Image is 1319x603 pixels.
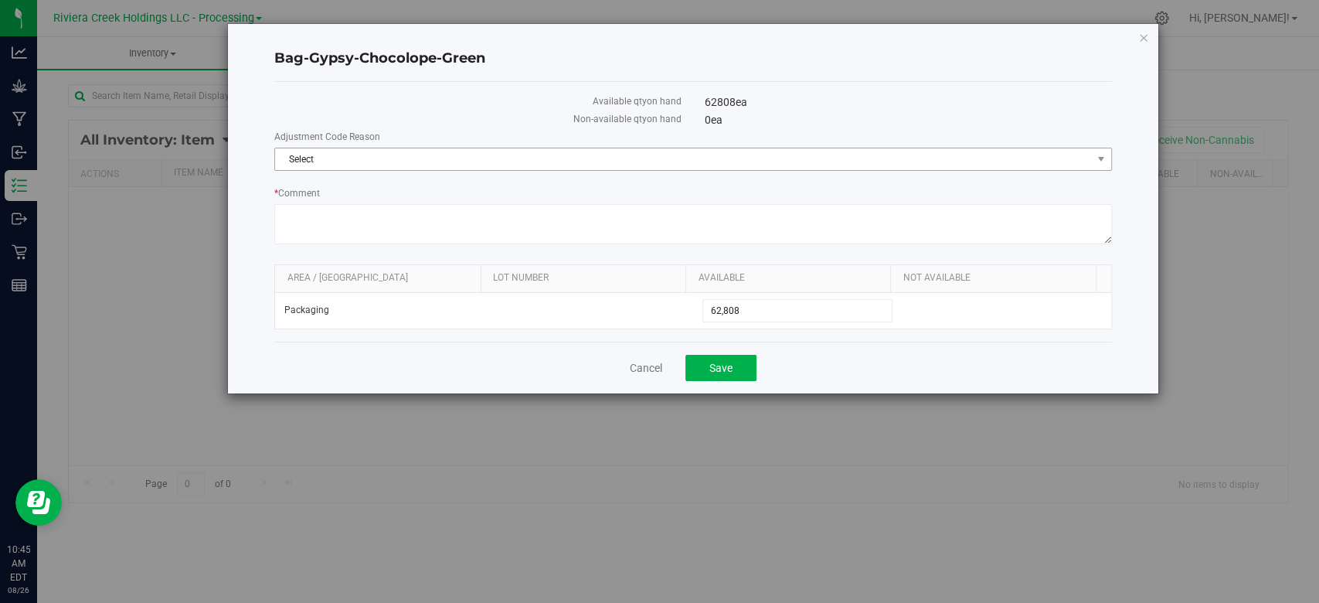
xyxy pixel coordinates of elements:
[274,112,682,126] label: Non-available qty
[711,114,722,126] span: ea
[274,186,1111,200] label: Comment
[630,360,662,376] a: Cancel
[274,130,1111,144] label: Adjustment Code Reason
[736,96,747,108] span: ea
[903,272,1090,284] a: Not Available
[703,300,892,322] input: 62,808
[275,148,1091,170] span: Select
[705,114,722,126] span: 0
[284,303,329,318] span: Packaging
[709,362,733,374] span: Save
[274,94,682,108] label: Available qty
[685,355,756,381] button: Save
[647,114,682,124] span: on hand
[287,272,475,284] a: Area / [GEOGRAPHIC_DATA]
[698,272,885,284] a: Available
[15,479,62,526] iframe: Resource center
[493,272,680,284] a: Lot Number
[705,96,747,108] span: 62808
[647,96,682,107] span: on hand
[274,49,1111,69] h4: Bag-Gypsy-Chocolope-Green
[1092,148,1111,170] span: select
